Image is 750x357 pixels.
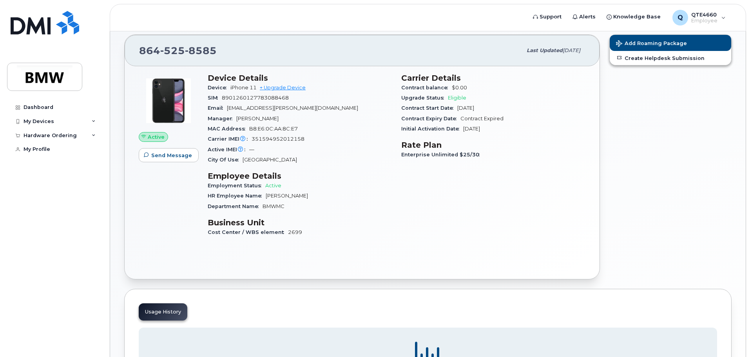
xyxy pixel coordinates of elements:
[610,35,731,51] button: Add Roaming Package
[139,45,217,56] span: 864
[151,152,192,159] span: Send Message
[208,171,392,181] h3: Employee Details
[265,183,281,188] span: Active
[208,157,243,163] span: City Of Use
[401,126,463,132] span: Initial Activation Date
[567,9,601,25] a: Alerts
[208,136,252,142] span: Carrier IMEI
[139,148,199,162] button: Send Message
[208,193,266,199] span: HR Employee Name
[208,126,249,132] span: MAC Address
[691,18,717,24] span: Employee
[288,229,302,235] span: 2699
[208,203,263,209] span: Department Name
[448,95,466,101] span: Eligible
[460,116,504,121] span: Contract Expired
[208,116,236,121] span: Manager
[401,73,585,83] h3: Carrier Details
[263,203,284,209] span: BMWMC
[401,116,460,121] span: Contract Expiry Date
[527,47,563,53] span: Last updated
[667,10,731,25] div: QTE4660
[208,105,227,111] span: Email
[249,147,254,152] span: —
[401,95,448,101] span: Upgrade Status
[527,9,567,25] a: Support
[613,13,661,21] span: Knowledge Base
[678,13,683,22] span: Q
[230,85,257,91] span: iPhone 11
[208,85,230,91] span: Device
[249,126,298,132] span: B8:E6:0C:AA:8C:E7
[401,140,585,150] h3: Rate Plan
[160,45,185,56] span: 525
[601,9,666,25] a: Knowledge Base
[252,136,304,142] span: 351594952012158
[401,85,452,91] span: Contract balance
[236,116,279,121] span: [PERSON_NAME]
[185,45,217,56] span: 8585
[401,152,484,158] span: Enterprise Unlimited $25/30
[610,51,731,65] a: Create Helpdesk Submission
[563,47,580,53] span: [DATE]
[208,147,249,152] span: Active IMEI
[457,105,474,111] span: [DATE]
[691,11,717,18] span: QTE4660
[208,73,392,83] h3: Device Details
[208,183,265,188] span: Employment Status
[401,105,457,111] span: Contract Start Date
[227,105,358,111] span: [EMAIL_ADDRESS][PERSON_NAME][DOMAIN_NAME]
[222,95,289,101] span: 8901260127783088468
[243,157,297,163] span: [GEOGRAPHIC_DATA]
[208,218,392,227] h3: Business Unit
[540,13,562,21] span: Support
[266,193,308,199] span: [PERSON_NAME]
[579,13,596,21] span: Alerts
[616,40,687,48] span: Add Roaming Package
[148,133,165,141] span: Active
[452,85,467,91] span: $0.00
[716,323,744,351] iframe: Messenger Launcher
[145,77,192,124] img: iPhone_11.jpg
[260,85,306,91] a: + Upgrade Device
[208,95,222,101] span: SIM
[463,126,480,132] span: [DATE]
[208,229,288,235] span: Cost Center / WBS element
